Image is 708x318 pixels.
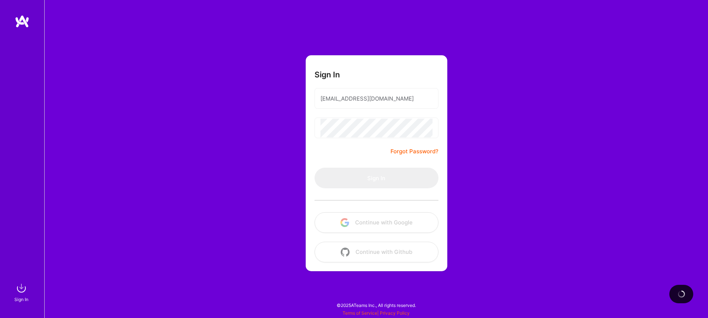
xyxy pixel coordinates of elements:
button: Continue with Google [315,212,438,233]
img: sign in [14,281,29,296]
img: loading [676,289,686,299]
a: Terms of Service [343,310,377,316]
h3: Sign In [315,70,340,79]
input: Email... [320,89,433,108]
a: Forgot Password? [391,147,438,156]
img: icon [341,248,350,256]
span: | [343,310,410,316]
button: Continue with Github [315,242,438,262]
button: Sign In [315,168,438,188]
img: icon [340,218,349,227]
div: Sign In [14,296,28,303]
a: Privacy Policy [380,310,410,316]
img: logo [15,15,29,28]
a: sign inSign In [15,281,29,303]
div: © 2025 ATeams Inc., All rights reserved. [44,296,708,314]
